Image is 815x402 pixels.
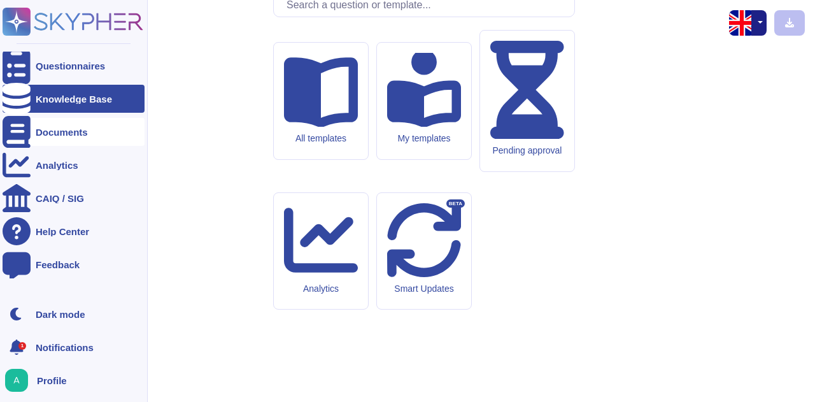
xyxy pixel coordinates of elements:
[37,376,67,385] span: Profile
[36,227,89,236] div: Help Center
[3,52,145,80] a: Questionnaires
[18,342,26,350] div: 1
[3,217,145,245] a: Help Center
[3,85,145,113] a: Knowledge Base
[284,284,358,294] div: Analytics
[36,343,94,352] span: Notifications
[3,250,145,278] a: Feedback
[387,133,461,144] div: My templates
[490,145,564,156] div: Pending approval
[36,260,80,269] div: Feedback
[36,61,105,71] div: Questionnaires
[446,199,465,208] div: BETA
[387,284,461,294] div: Smart Updates
[36,194,84,203] div: CAIQ / SIG
[3,366,37,394] button: user
[36,127,88,137] div: Documents
[729,10,755,36] img: en
[3,151,145,179] a: Analytics
[36,310,85,319] div: Dark mode
[36,161,78,170] div: Analytics
[3,118,145,146] a: Documents
[284,133,358,144] div: All templates
[36,94,112,104] div: Knowledge Base
[3,184,145,212] a: CAIQ / SIG
[5,369,28,392] img: user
